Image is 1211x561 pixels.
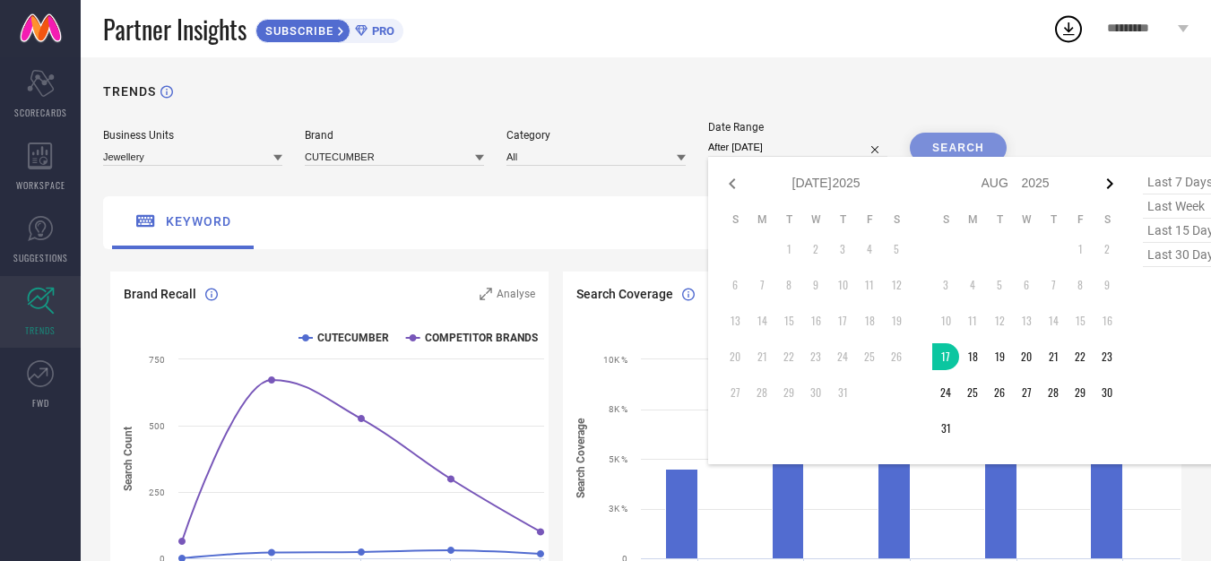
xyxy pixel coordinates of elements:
th: Friday [856,212,883,227]
td: Wed Aug 27 2025 [1013,379,1040,406]
td: Sun Aug 10 2025 [932,307,959,334]
td: Wed Jul 02 2025 [802,236,829,263]
td: Wed Aug 06 2025 [1013,272,1040,298]
td: Mon Jul 07 2025 [748,272,775,298]
th: Wednesday [802,212,829,227]
td: Tue Jul 08 2025 [775,272,802,298]
td: Tue Jul 22 2025 [775,343,802,370]
text: 250 [149,488,165,497]
td: Sat Jul 05 2025 [883,236,910,263]
td: Sun Jul 20 2025 [722,343,748,370]
text: COMPETITOR BRANDS [425,332,538,344]
span: Search Coverage [576,287,673,301]
td: Wed Aug 13 2025 [1013,307,1040,334]
span: SUBSCRIBE [256,24,338,38]
span: Partner Insights [103,11,247,47]
text: 8K % [609,404,627,414]
td: Sun Aug 17 2025 [932,343,959,370]
td: Thu Jul 17 2025 [829,307,856,334]
td: Mon Jul 28 2025 [748,379,775,406]
td: Wed Jul 30 2025 [802,379,829,406]
div: Open download list [1052,13,1085,45]
th: Saturday [1094,212,1120,227]
td: Wed Jul 09 2025 [802,272,829,298]
td: Thu Jul 24 2025 [829,343,856,370]
span: Analyse [497,288,535,300]
td: Sun Aug 31 2025 [932,415,959,442]
td: Sat Jul 19 2025 [883,307,910,334]
td: Sat Aug 30 2025 [1094,379,1120,406]
td: Wed Aug 20 2025 [1013,343,1040,370]
td: Sat Aug 23 2025 [1094,343,1120,370]
td: Tue Aug 12 2025 [986,307,1013,334]
div: Brand [305,129,484,142]
td: Thu Jul 10 2025 [829,272,856,298]
th: Wednesday [1013,212,1040,227]
td: Fri Jul 11 2025 [856,272,883,298]
td: Sun Jul 13 2025 [722,307,748,334]
td: Thu Aug 07 2025 [1040,272,1067,298]
td: Mon Aug 18 2025 [959,343,986,370]
th: Monday [748,212,775,227]
td: Mon Aug 04 2025 [959,272,986,298]
th: Tuesday [775,212,802,227]
span: SCORECARDS [14,106,67,119]
th: Saturday [883,212,910,227]
h1: TRENDS [103,84,156,99]
td: Thu Aug 28 2025 [1040,379,1067,406]
td: Sun Aug 24 2025 [932,379,959,406]
th: Sunday [722,212,748,227]
text: 10K % [603,355,627,365]
input: Select date range [708,138,887,157]
td: Wed Jul 23 2025 [802,343,829,370]
td: Fri Jul 25 2025 [856,343,883,370]
text: 750 [149,355,165,365]
span: PRO [368,24,394,38]
td: Thu Jul 31 2025 [829,379,856,406]
th: Sunday [932,212,959,227]
a: SUBSCRIBEPRO [255,14,403,43]
text: 3K % [609,504,627,514]
td: Tue Jul 01 2025 [775,236,802,263]
td: Fri Aug 15 2025 [1067,307,1094,334]
span: FWD [32,396,49,410]
th: Thursday [1040,212,1067,227]
td: Tue Jul 29 2025 [775,379,802,406]
th: Friday [1067,212,1094,227]
td: Tue Aug 19 2025 [986,343,1013,370]
span: TRENDS [25,324,56,337]
td: Sun Aug 03 2025 [932,272,959,298]
td: Mon Jul 21 2025 [748,343,775,370]
div: Previous month [722,173,743,194]
text: 500 [149,421,165,431]
td: Fri Jul 18 2025 [856,307,883,334]
tspan: Search Coverage [575,419,587,499]
tspan: Search Count [122,427,134,491]
th: Monday [959,212,986,227]
td: Sat Aug 02 2025 [1094,236,1120,263]
td: Thu Aug 14 2025 [1040,307,1067,334]
th: Thursday [829,212,856,227]
td: Tue Aug 26 2025 [986,379,1013,406]
text: 5K % [609,454,627,464]
td: Fri Aug 08 2025 [1067,272,1094,298]
div: Date Range [708,121,887,134]
td: Sat Aug 09 2025 [1094,272,1120,298]
div: Category [506,129,686,142]
td: Mon Jul 14 2025 [748,307,775,334]
td: Sat Jul 26 2025 [883,343,910,370]
span: WORKSPACE [16,178,65,192]
td: Sat Jul 12 2025 [883,272,910,298]
div: Next month [1099,173,1120,194]
td: Fri Jul 04 2025 [856,236,883,263]
td: Fri Aug 01 2025 [1067,236,1094,263]
text: CUTECUMBER [317,332,389,344]
td: Mon Aug 25 2025 [959,379,986,406]
th: Tuesday [986,212,1013,227]
td: Thu Aug 21 2025 [1040,343,1067,370]
td: Fri Aug 22 2025 [1067,343,1094,370]
td: Thu Jul 03 2025 [829,236,856,263]
td: Fri Aug 29 2025 [1067,379,1094,406]
svg: Zoom [480,288,492,300]
span: SUGGESTIONS [13,251,68,264]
